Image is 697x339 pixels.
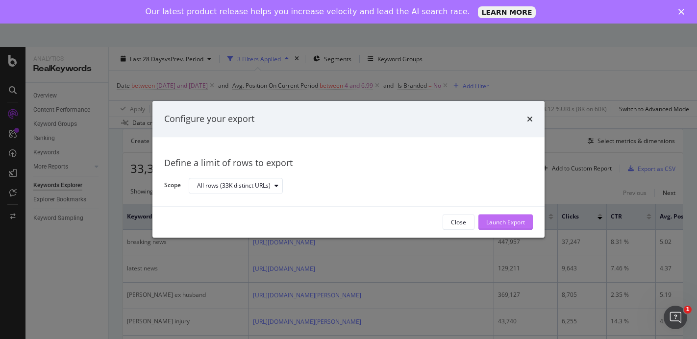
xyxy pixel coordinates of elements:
div: All rows (33K distinct URLs) [197,183,271,189]
button: Launch Export [478,215,533,230]
iframe: Intercom live chat [664,306,687,329]
div: Close [678,9,688,15]
div: Define a limit of rows to export [164,157,533,169]
button: All rows (33K distinct URLs) [189,178,283,194]
label: Scope [164,181,181,192]
div: Configure your export [164,113,254,125]
div: Launch Export [486,218,525,226]
button: Close [443,215,474,230]
div: times [527,113,533,125]
div: Close [451,218,466,226]
div: Our latest product release helps you increase velocity and lead the AI search race. [146,7,470,17]
div: modal [152,101,545,238]
a: LEARN MORE [478,6,536,18]
span: 1 [684,306,692,314]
